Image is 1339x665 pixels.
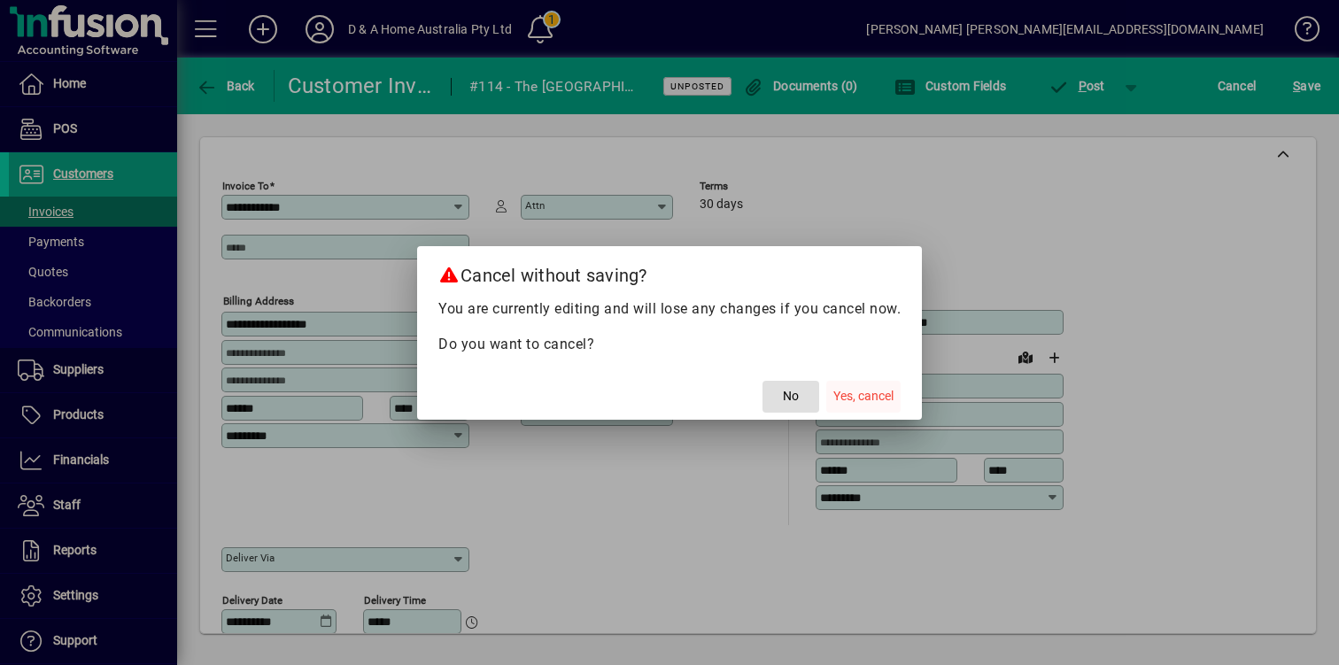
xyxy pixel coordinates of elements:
[438,298,901,320] p: You are currently editing and will lose any changes if you cancel now.
[762,381,819,413] button: No
[417,246,922,298] h2: Cancel without saving?
[438,334,901,355] p: Do you want to cancel?
[833,387,894,406] span: Yes, cancel
[826,381,901,413] button: Yes, cancel
[783,387,799,406] span: No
